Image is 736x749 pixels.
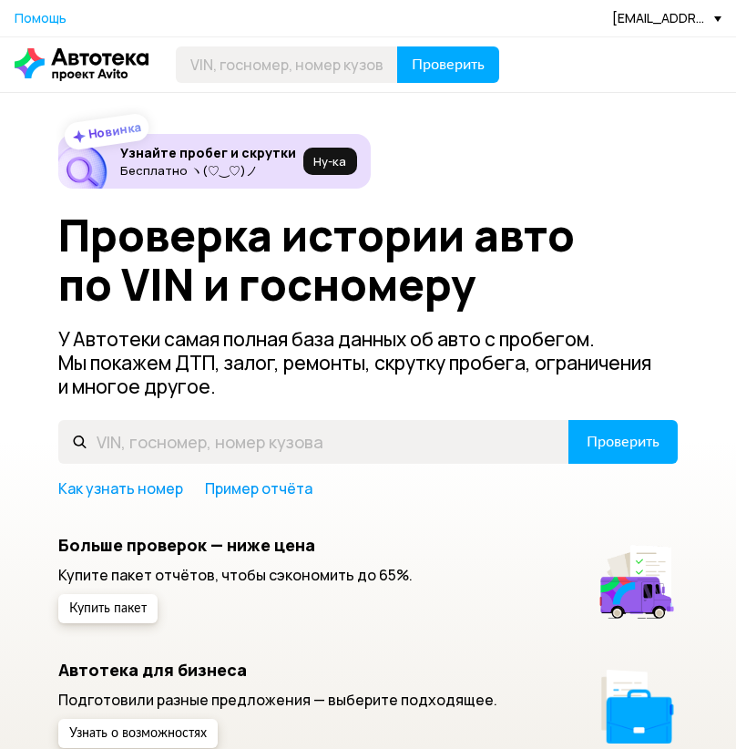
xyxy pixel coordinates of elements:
h5: Автотека для бизнеса [58,660,497,680]
button: Купить пакет [58,594,158,623]
a: Как узнать номер [58,478,183,498]
span: Помощь [15,9,66,26]
button: Проверить [568,420,678,464]
a: Помощь [15,9,66,27]
h5: Больше проверок — ниже цена [58,535,413,555]
p: Купите пакет отчётов, чтобы сэкономить до 65%. [58,565,413,585]
a: Пример отчёта [205,478,312,498]
span: Узнать о возможностях [69,727,207,740]
h6: Узнайте пробег и скрутки [120,145,296,161]
button: Узнать о возможностях [58,719,218,748]
input: VIN, госномер, номер кузова [58,420,569,464]
p: Бесплатно ヽ(♡‿♡)ノ [120,163,296,178]
p: У Автотеки самая полная база данных об авто с пробегом. Мы покажем ДТП, залог, ремонты, скрутку п... [58,327,678,398]
span: Ну‑ка [313,154,346,169]
button: Проверить [397,46,499,83]
p: Подготовили разные предложения — выберите подходящее. [58,690,497,710]
strong: Новинка [87,118,143,142]
span: Проверить [587,435,659,449]
input: VIN, госномер, номер кузова [176,46,398,83]
h1: Проверка истории авто по VIN и госномеру [58,210,602,309]
div: [EMAIL_ADDRESS][DOMAIN_NAME] [612,9,721,26]
span: Проверить [412,57,485,72]
span: Купить пакет [69,602,147,615]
